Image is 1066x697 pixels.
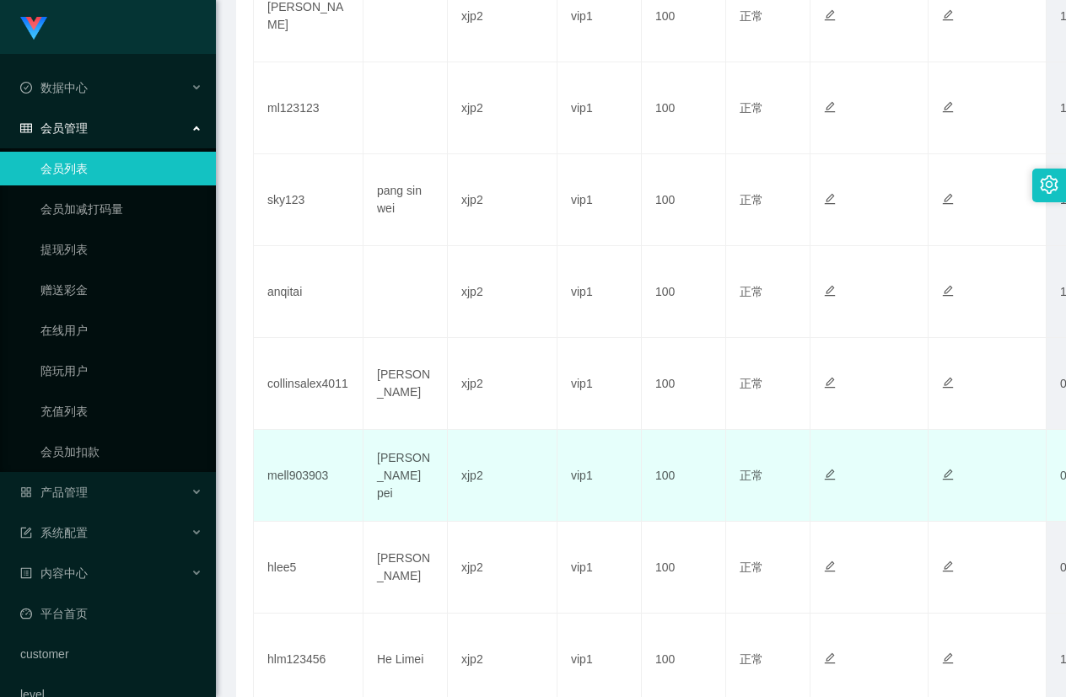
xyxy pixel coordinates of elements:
[20,81,88,94] span: 数据中心
[557,154,642,246] td: vip1
[642,154,726,246] td: 100
[40,314,202,347] a: 在线用户
[942,469,954,480] i: 图标: edit
[740,560,763,574] span: 正常
[448,62,557,154] td: xjp2
[740,101,763,115] span: 正常
[824,193,836,205] i: 图标: edit
[40,192,202,226] a: 会员加减打码量
[40,273,202,307] a: 赠送彩金
[740,469,763,482] span: 正常
[824,101,836,113] i: 图标: edit
[448,430,557,522] td: xjp2
[20,122,32,134] i: 图标: table
[40,435,202,469] a: 会员加扣款
[824,469,836,480] i: 图标: edit
[363,338,448,430] td: [PERSON_NAME]
[824,9,836,21] i: 图标: edit
[824,377,836,389] i: 图标: edit
[448,246,557,338] td: xjp2
[642,522,726,614] td: 100
[20,17,47,40] img: logo.9652507e.png
[942,101,954,113] i: 图标: edit
[942,285,954,297] i: 图标: edit
[363,154,448,246] td: pang sin wei
[942,9,954,21] i: 图标: edit
[20,567,32,579] i: 图标: profile
[740,377,763,390] span: 正常
[20,82,32,94] i: 图标: check-circle-o
[740,9,763,23] span: 正常
[40,394,202,428] a: 充值列表
[20,527,32,539] i: 图标: form
[642,62,726,154] td: 100
[20,485,88,499] span: 产品管理
[824,285,836,297] i: 图标: edit
[557,522,642,614] td: vip1
[448,154,557,246] td: xjp2
[557,430,642,522] td: vip1
[1040,175,1058,194] i: 图标: setting
[363,522,448,614] td: [PERSON_NAME]
[254,430,363,522] td: mell903903
[557,62,642,154] td: vip1
[20,597,202,630] a: 图标: dashboard平台首页
[448,338,557,430] td: xjp2
[942,377,954,389] i: 图标: edit
[557,338,642,430] td: vip1
[824,652,836,664] i: 图标: edit
[642,430,726,522] td: 100
[254,522,363,614] td: hlee5
[942,652,954,664] i: 图标: edit
[20,121,88,135] span: 会员管理
[557,246,642,338] td: vip1
[40,233,202,266] a: 提现列表
[20,526,88,539] span: 系统配置
[824,560,836,572] i: 图标: edit
[448,522,557,614] td: xjp2
[254,154,363,246] td: sky123
[20,486,32,498] i: 图标: appstore-o
[942,193,954,205] i: 图标: edit
[363,430,448,522] td: [PERSON_NAME] pei
[740,285,763,298] span: 正常
[942,560,954,572] i: 图标: edit
[254,246,363,338] td: anqitai
[642,338,726,430] td: 100
[740,193,763,206] span: 正常
[740,652,763,666] span: 正常
[20,637,202,671] a: customer
[254,62,363,154] td: ml123123
[642,246,726,338] td: 100
[40,152,202,185] a: 会员列表
[20,566,88,580] span: 内容中心
[254,338,363,430] td: collinsalex4011
[40,354,202,388] a: 陪玩用户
